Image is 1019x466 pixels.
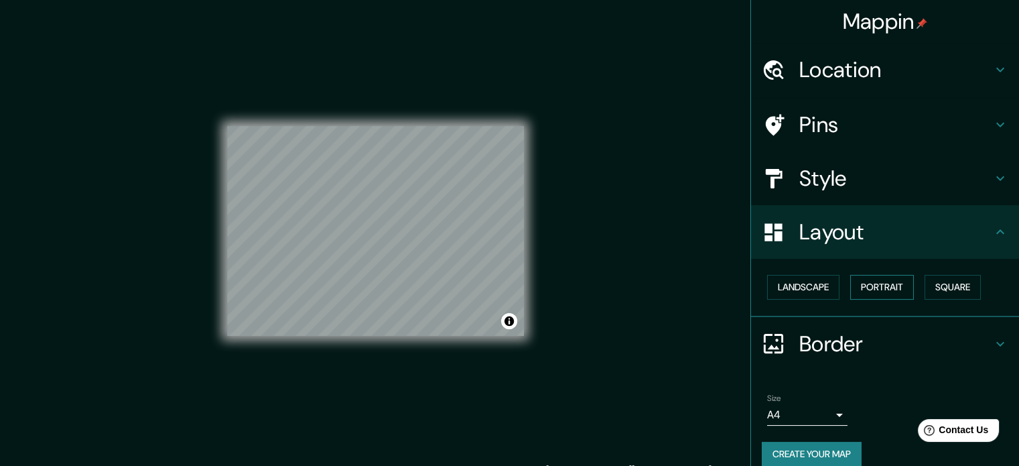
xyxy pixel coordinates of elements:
[916,18,927,29] img: pin-icon.png
[850,275,914,300] button: Portrait
[799,111,992,138] h4: Pins
[799,219,992,245] h4: Layout
[900,414,1004,451] iframe: Help widget launcher
[751,317,1019,371] div: Border
[751,43,1019,97] div: Location
[501,313,517,329] button: Toggle attribution
[751,98,1019,152] div: Pins
[751,152,1019,205] div: Style
[843,8,928,35] h4: Mappin
[767,392,781,404] label: Size
[751,205,1019,259] div: Layout
[799,165,992,192] h4: Style
[227,126,524,336] canvas: Map
[799,56,992,83] h4: Location
[767,404,847,426] div: A4
[925,275,981,300] button: Square
[799,331,992,357] h4: Border
[767,275,839,300] button: Landscape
